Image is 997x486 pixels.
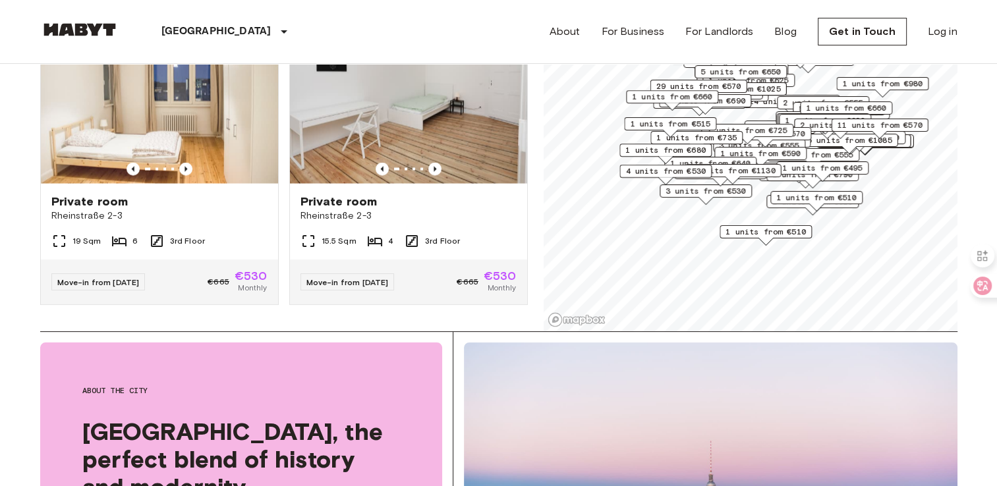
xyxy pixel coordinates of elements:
div: Map marker [794,119,886,139]
div: Map marker [719,127,811,148]
div: Map marker [776,111,868,132]
button: Previous image [127,162,140,175]
div: Map marker [714,147,807,167]
span: 1 units from €495 [782,162,863,174]
a: For Business [601,24,664,40]
div: Map marker [701,124,793,144]
a: Marketing picture of unit DE-01-090-02MPrevious imagePrevious imagePrivate roomRheinstraße 2-319 ... [40,24,279,305]
div: Map marker [659,94,751,115]
span: Rheinstraße 2-3 [300,209,517,223]
div: Map marker [801,134,897,154]
span: 5 units from €660 [799,103,879,115]
span: 3rd Floor [425,235,460,247]
span: 3 units from €530 [666,185,746,197]
div: Map marker [650,80,747,100]
span: 1 units from €590 [720,148,801,159]
span: 1 units from €1025 [695,83,780,95]
span: 1 units from €630 [785,115,865,126]
span: €665 [208,276,229,288]
span: 2 units from €815 [800,119,880,131]
span: €530 [235,270,268,282]
div: Map marker [776,113,869,134]
span: 1 units from €510 [726,226,806,238]
a: Get in Touch [818,18,907,45]
div: Map marker [831,119,928,139]
div: Map marker [778,113,870,134]
div: Map marker [626,90,718,111]
div: Map marker [800,101,892,122]
span: 1 units from €980 [842,78,923,90]
span: 4 [388,235,393,247]
img: Habyt [40,23,119,36]
span: 1 units from €680 [625,144,706,156]
span: Move-in from [DATE] [306,277,389,287]
img: Marketing picture of unit DE-01-090-02M [41,25,278,183]
a: About [550,24,581,40]
div: Map marker [836,77,928,97]
a: Marketing picture of unit DE-01-252-03MPrevious imagePrevious imagePrivate roomRheinstraße 2-315.... [289,24,528,305]
button: Previous image [428,162,442,175]
span: €530 [484,270,517,282]
div: Map marker [818,134,911,155]
span: Monthly [238,282,267,294]
div: Map marker [776,161,869,182]
span: 1 units from €725 [707,124,787,136]
div: Map marker [766,195,859,215]
span: 1 units from €625 [708,74,789,86]
div: Map marker [720,225,812,246]
div: Map marker [813,131,905,151]
span: 11 units from €570 [837,119,922,131]
span: 1 units from €660 [806,102,886,114]
div: Map marker [624,117,716,138]
div: Map marker [696,63,788,83]
div: Map marker [816,134,913,155]
div: Map marker [695,65,787,86]
div: Map marker [744,121,841,141]
span: Private room [51,194,128,209]
span: 4 units from €530 [625,165,706,177]
a: Mapbox logo [548,312,606,327]
div: Map marker [650,131,743,151]
a: For Landlords [685,24,753,40]
div: Map marker [689,82,786,103]
span: 5 units from €650 [700,66,781,78]
span: Monthly [487,282,516,294]
span: About the city [82,385,400,396]
span: 6 [132,235,138,247]
span: 1 units from €1130 [690,165,775,176]
span: 24 units from €530 [749,95,834,107]
div: Map marker [684,164,781,184]
span: 1 units from €640 [670,157,751,169]
span: 2 units from €645 [782,112,862,124]
p: [GEOGRAPHIC_DATA] [161,24,271,40]
div: Map marker [702,74,795,94]
img: Marketing picture of unit DE-01-252-03M [290,25,527,183]
span: 3rd Floor [170,235,205,247]
span: 5 units from €1085 [807,134,892,146]
span: 1 units from €515 [630,118,710,130]
span: €665 [457,276,478,288]
span: 2 units from €690 [665,95,745,107]
span: 1 units from €510 [776,192,857,203]
div: Map marker [660,184,752,205]
div: Map marker [770,191,863,211]
span: 19 Sqm [72,235,101,247]
span: 15.5 Sqm [322,235,356,247]
div: Map marker [619,144,712,164]
div: Map marker [793,102,885,122]
div: Map marker [777,96,869,117]
span: 29 units from €570 [656,80,741,92]
div: Map marker [664,157,756,177]
a: Log in [928,24,957,40]
span: 1 units from €735 [656,132,737,144]
div: Map marker [743,95,840,115]
span: Private room [300,194,378,209]
span: 25 units from €575 [750,121,835,133]
button: Previous image [179,162,192,175]
a: Blog [774,24,797,40]
div: Map marker [779,114,871,134]
button: Previous image [376,162,389,175]
span: 2 units from €555 [773,149,853,161]
span: Rheinstraße 2-3 [51,209,268,223]
span: 2 units from €570 [725,128,805,140]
